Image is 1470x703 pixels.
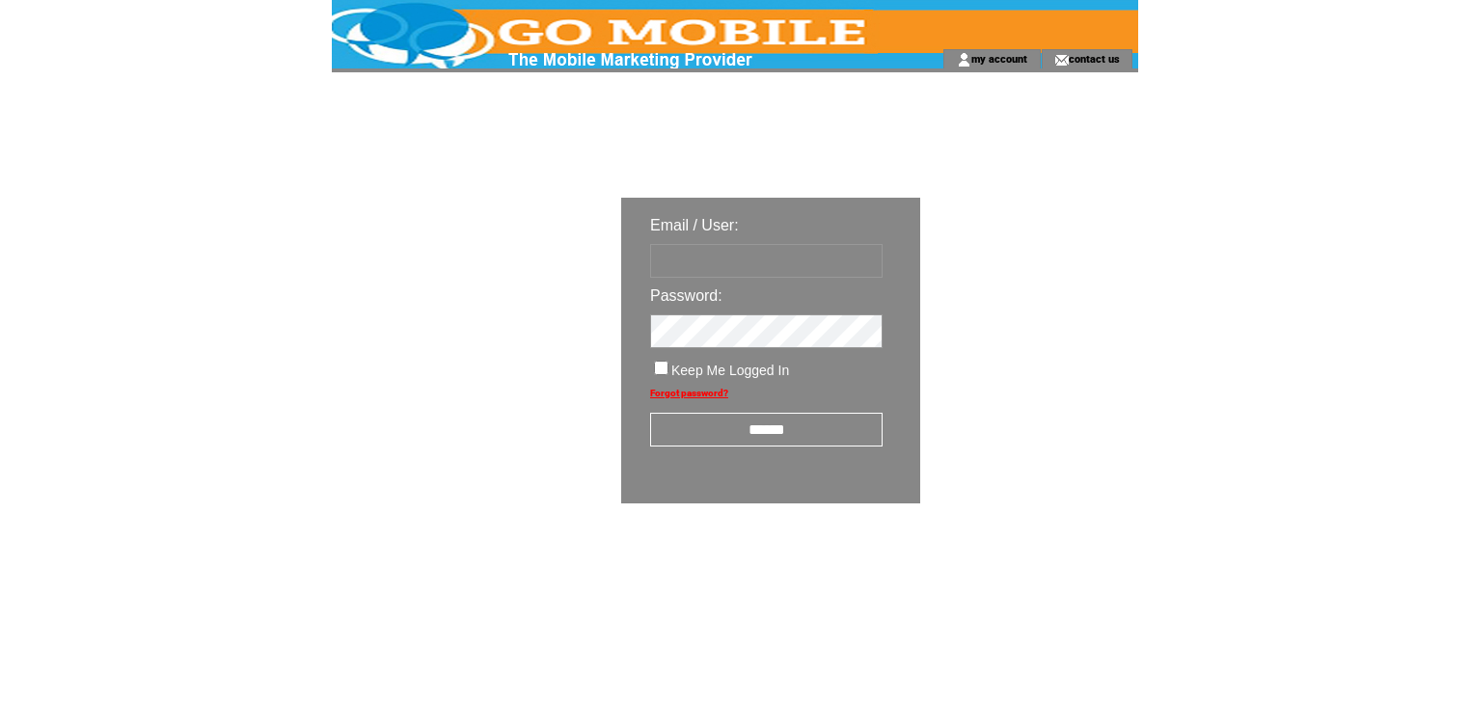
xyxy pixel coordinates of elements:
[650,217,739,233] span: Email / User:
[671,363,789,378] span: Keep Me Logged In
[976,552,1073,576] img: transparent.png;jsessionid=D39A0660ECF48500CC31A465D6FBCD03
[650,287,722,304] span: Password:
[650,388,728,398] a: Forgot password?
[1054,52,1069,68] img: contact_us_icon.gif;jsessionid=D39A0660ECF48500CC31A465D6FBCD03
[1069,52,1120,65] a: contact us
[971,52,1027,65] a: my account
[957,52,971,68] img: account_icon.gif;jsessionid=D39A0660ECF48500CC31A465D6FBCD03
